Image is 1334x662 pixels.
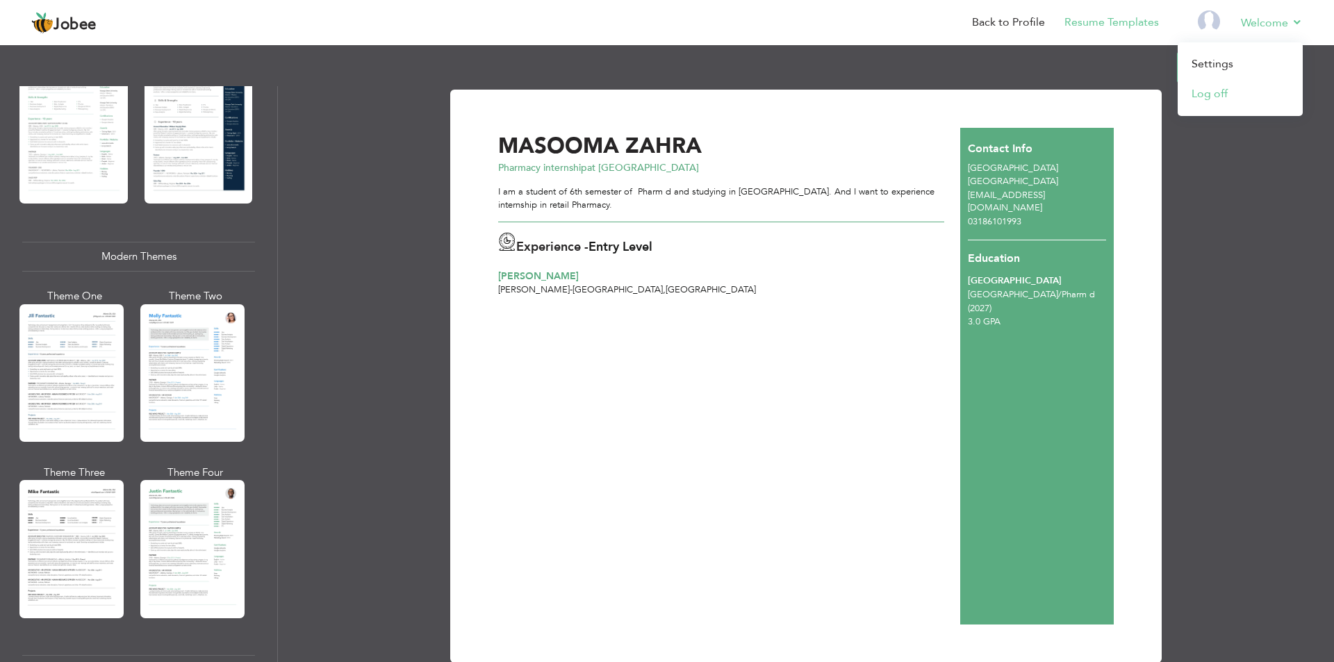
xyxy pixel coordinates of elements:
span: 3.0 GPA [968,315,1000,328]
a: Settings [1178,49,1303,79]
span: [PERSON_NAME] [498,270,579,283]
span: (2027) [968,302,991,315]
div: Theme Four [143,465,247,480]
span: Experience - [516,238,588,256]
span: Jobee [53,17,97,33]
span: 03186101993 [968,215,1021,228]
span: Education [968,251,1020,266]
span: Contact Info [968,141,1032,156]
a: Log off [1178,79,1303,109]
span: - [570,283,573,296]
span: [GEOGRAPHIC_DATA] Pharm d [968,288,1095,301]
span: [EMAIL_ADDRESS][DOMAIN_NAME] [968,189,1045,215]
div: Theme One [22,289,126,304]
span: , [663,283,666,296]
a: Jobee [31,12,97,34]
span: / [1058,288,1062,301]
div: I am a student of 6th semester of Pharm d and studying in [GEOGRAPHIC_DATA]. And I want to experi... [498,185,944,211]
span: Pharmacy internship [498,161,587,174]
label: Entry Level [588,238,652,256]
a: Welcome [1241,15,1303,31]
span: at [GEOGRAPHIC_DATA] [587,161,699,174]
div: Theme Three [22,465,126,480]
img: jobee.io [31,12,53,34]
span: [GEOGRAPHIC_DATA] [666,283,756,296]
div: Modern Themes [22,242,255,272]
span: [GEOGRAPHIC_DATA] [968,162,1058,174]
span: MASOOMA [498,131,619,160]
div: [GEOGRAPHIC_DATA] [968,274,1106,288]
span: [GEOGRAPHIC_DATA] [968,175,1058,188]
a: Resume Templates [1064,15,1159,31]
a: Back to Profile [972,15,1045,31]
img: Profile Img [1198,10,1220,33]
span: [GEOGRAPHIC_DATA] [573,283,663,296]
div: Theme Two [143,289,247,304]
span: ZAHRA [625,131,702,160]
span: [PERSON_NAME] [498,283,570,296]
